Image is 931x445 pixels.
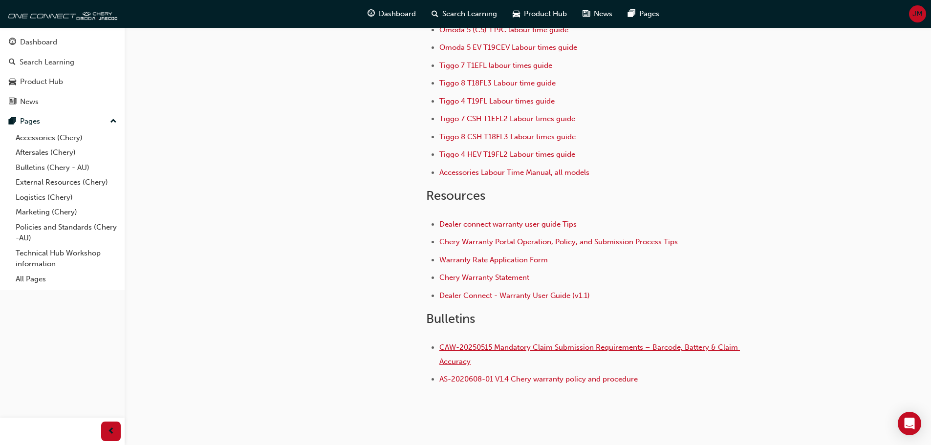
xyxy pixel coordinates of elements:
[439,220,577,229] a: Dealer connect warranty user guide Tips
[12,145,121,160] a: Aftersales (Chery)
[575,4,620,24] a: news-iconNews
[12,130,121,146] a: Accessories (Chery)
[9,58,16,67] span: search-icon
[426,311,475,326] span: Bulletins
[5,4,117,23] img: oneconnect
[912,8,923,20] span: JM
[12,205,121,220] a: Marketing (Chery)
[9,98,16,106] span: news-icon
[9,78,16,86] span: car-icon
[4,33,121,51] a: Dashboard
[439,291,590,300] a: Dealer Connect - Warranty User Guide (v1.1)
[12,175,121,190] a: External Resources (Chery)
[439,43,577,52] a: Omoda 5 EV T19CEV Labour times guide
[439,97,555,106] a: Tiggo 4 T19FL Labour times guide
[110,115,117,128] span: up-icon
[368,8,375,20] span: guage-icon
[20,116,40,127] div: Pages
[439,237,678,246] a: Chery Warranty Portal Operation, Policy, and Submission Process Tips
[4,53,121,71] a: Search Learning
[439,25,568,34] a: Omoda 5 (C5) T19C labour time guide
[439,150,575,159] a: Tiggo 4 HEV T19FL2 Labour times guide
[12,246,121,272] a: Technical Hub Workshop information
[439,168,589,177] a: Accessories Labour Time Manual, all models
[439,79,556,87] a: Tiggo 8 T18FL3 Labour time guide
[20,96,39,107] div: News
[439,375,638,383] a: AS-2020608-01 V1.4 Chery warranty policy and procedure
[12,190,121,205] a: Logistics (Chery)
[909,5,926,22] button: JM
[20,76,63,87] div: Product Hub
[432,8,438,20] span: search-icon
[513,8,520,20] span: car-icon
[20,57,74,68] div: Search Learning
[439,255,548,264] a: Warranty Rate Application Form
[439,61,552,70] a: Tiggo 7 T1EFL labour times guide
[12,160,121,175] a: Bulletins (Chery - AU)
[442,8,497,20] span: Search Learning
[9,117,16,126] span: pages-icon
[426,188,485,203] span: Resources
[12,220,121,246] a: Policies and Standards (Chery -AU)
[9,38,16,47] span: guage-icon
[379,8,416,20] span: Dashboard
[439,114,575,123] a: Tiggo 7 CSH T1EFL2 Labour times guide
[108,425,115,438] span: prev-icon
[4,112,121,130] button: Pages
[20,37,57,48] div: Dashboard
[4,73,121,91] a: Product Hub
[424,4,505,24] a: search-iconSearch Learning
[4,31,121,112] button: DashboardSearch LearningProduct HubNews
[4,93,121,111] a: News
[439,273,529,282] a: Chery Warranty Statement
[898,412,921,435] div: Open Intercom Messenger
[360,4,424,24] a: guage-iconDashboard
[628,8,635,20] span: pages-icon
[439,132,576,141] a: Tiggo 8 CSH T18FL3 Labour times guide
[639,8,659,20] span: Pages
[594,8,612,20] span: News
[524,8,567,20] span: Product Hub
[583,8,590,20] span: news-icon
[620,4,667,24] a: pages-iconPages
[505,4,575,24] a: car-iconProduct Hub
[439,343,740,366] a: CAW-20250515 Mandatory Claim Submission Requirements – Barcode, Battery & Claim Accuracy
[12,272,121,287] a: All Pages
